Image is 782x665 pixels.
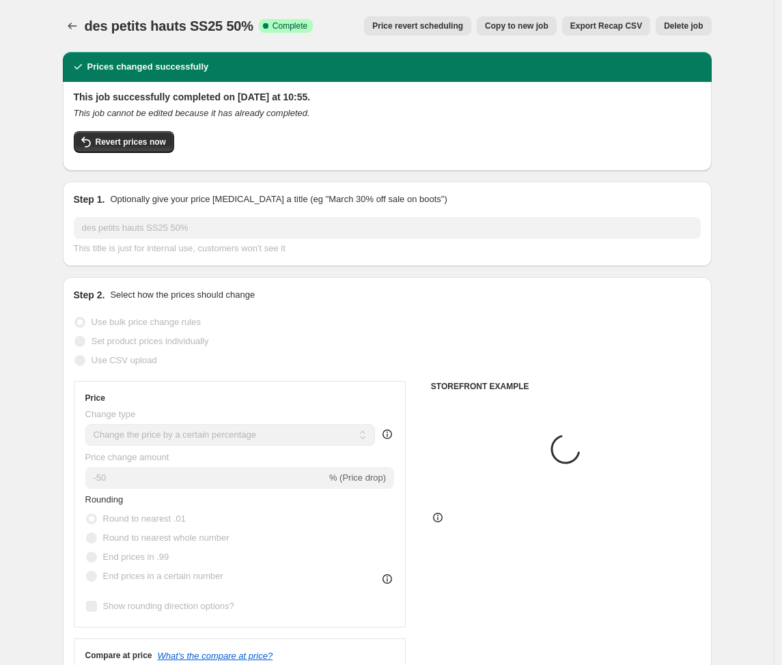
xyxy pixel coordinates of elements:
[477,16,557,36] button: Copy to new job
[85,452,169,462] span: Price change amount
[656,16,711,36] button: Delete job
[85,467,326,489] input: -15
[85,650,152,661] h3: Compare at price
[74,90,701,104] h2: This job successfully completed on [DATE] at 10:55.
[103,513,186,524] span: Round to nearest .01
[96,137,166,147] span: Revert prices now
[85,409,136,419] span: Change type
[87,60,209,74] h2: Prices changed successfully
[92,317,201,327] span: Use bulk price change rules
[74,193,105,206] h2: Step 1.
[103,601,234,611] span: Show rounding direction options?
[74,108,310,118] i: This job cannot be edited because it has already completed.
[103,571,223,581] span: End prices in a certain number
[380,427,394,441] div: help
[85,393,105,404] h3: Price
[92,355,157,365] span: Use CSV upload
[74,243,285,253] span: This title is just for internal use, customers won't see it
[103,533,229,543] span: Round to nearest whole number
[431,381,701,392] h6: STOREFRONT EXAMPLE
[158,651,273,661] button: What's the compare at price?
[74,131,174,153] button: Revert prices now
[329,472,386,483] span: % (Price drop)
[485,20,548,31] span: Copy to new job
[273,20,307,31] span: Complete
[85,18,253,33] span: des petits hauts SS25 50%
[92,336,209,346] span: Set product prices individually
[110,193,447,206] p: Optionally give your price [MEDICAL_DATA] a title (eg "March 30% off sale on boots")
[110,288,255,302] p: Select how the prices should change
[74,288,105,302] h2: Step 2.
[570,20,642,31] span: Export Recap CSV
[63,16,82,36] button: Price change jobs
[364,16,471,36] button: Price revert scheduling
[85,494,124,505] span: Rounding
[664,20,703,31] span: Delete job
[103,552,169,562] span: End prices in .99
[74,217,701,239] input: 30% off holiday sale
[372,20,463,31] span: Price revert scheduling
[562,16,650,36] button: Export Recap CSV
